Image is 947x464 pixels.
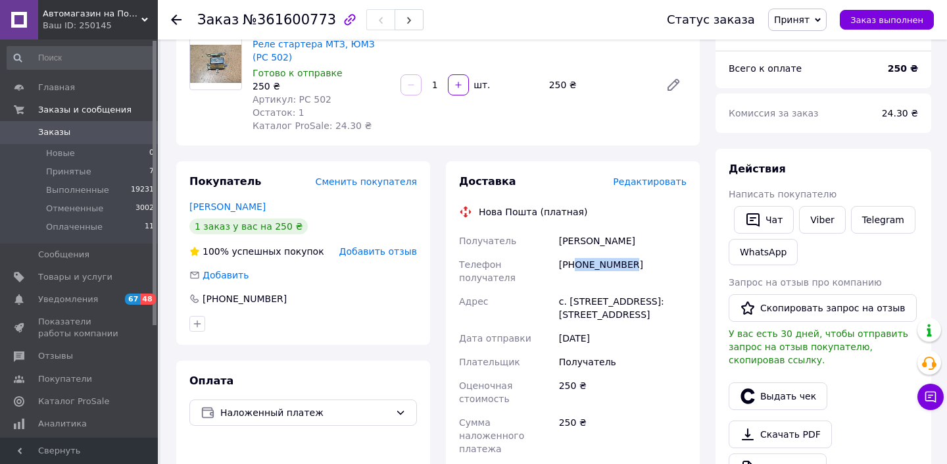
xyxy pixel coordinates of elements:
span: 19231 [131,184,154,196]
span: Товары и услуги [38,271,112,283]
span: Принятые [46,166,91,178]
a: Редактировать [660,72,687,98]
span: №361600773 [243,12,336,28]
a: [PERSON_NAME] [189,201,266,212]
span: Оплаченные [46,221,103,233]
span: Плательщик [459,357,520,367]
span: 0 [149,147,154,159]
span: Каталог ProSale: 24.30 ₴ [253,120,372,131]
span: 24.30 ₴ [882,108,918,118]
span: Выполненные [46,184,109,196]
span: Покупатели [38,373,92,385]
div: 250 ₴ [253,80,390,93]
span: Телефон получателя [459,259,516,283]
div: Статус заказа [667,13,755,26]
div: Ваш ID: 250145 [43,20,158,32]
span: Главная [38,82,75,93]
div: [PHONE_NUMBER] [201,292,288,305]
div: Вернуться назад [171,13,182,26]
span: Действия [729,163,786,175]
span: Заказы и сообщения [38,104,132,116]
span: Каталог ProSale [38,396,109,407]
div: шт. [470,78,491,91]
span: 100% [203,246,229,257]
span: 7 [149,166,154,178]
span: 11 [145,221,154,233]
span: Оценочная стоимость [459,380,512,404]
span: Дата отправки [459,333,531,344]
button: Чат с покупателем [917,384,944,410]
div: успешных покупок [189,245,324,258]
div: [PHONE_NUMBER] [556,253,689,290]
a: Реле стартера МТЗ, ЮМЗ (РС 502) [253,39,375,63]
b: 250 ₴ [888,63,918,74]
span: Готово к отправке [253,68,343,78]
div: Нова Пошта (платная) [475,205,591,219]
span: Заказ [197,12,239,28]
span: Аналитика [38,418,87,430]
span: Получатель [459,236,516,246]
span: Принят [774,14,810,25]
span: Новые [46,147,75,159]
span: Автомагазин на Позняках [43,8,141,20]
span: Добавить [203,270,249,280]
span: Редактировать [613,176,687,187]
span: Покупатель [189,175,261,188]
span: Сумма наложенного платежа [459,417,524,454]
a: Viber [799,206,845,234]
button: Скопировать запрос на отзыв [729,294,917,322]
span: Показатели работы компании [38,316,122,340]
div: 1 заказ у вас на 250 ₴ [189,219,308,234]
span: Оплата [189,374,233,387]
span: 3002 [135,203,154,215]
span: Отзывы [38,350,73,362]
span: Заказ выполнен [850,15,923,25]
button: Заказ выполнен [840,10,934,30]
button: Чат [734,206,794,234]
span: Комиссия за заказ [729,108,819,118]
span: Доставка [459,175,516,188]
span: 48 [140,294,155,305]
span: Написать покупателю [729,189,837,199]
div: [DATE] [556,326,689,350]
span: Сообщения [38,249,89,261]
span: Сменить покупателя [316,176,417,187]
span: Адрес [459,296,488,307]
span: Наложенный платеж [220,405,390,420]
span: Уведомления [38,294,98,305]
span: У вас есть 30 дней, чтобы отправить запрос на отзыв покупателю, скопировав ссылку. [729,328,908,365]
span: Заказы [38,126,70,138]
a: Telegram [851,206,915,234]
span: Всего к оплате [729,63,802,74]
input: Поиск [7,46,155,70]
span: Добавить отзыв [339,246,417,257]
div: [PERSON_NAME] [556,229,689,253]
div: 250 ₴ [556,374,689,411]
span: Запрос на отзыв про компанию [729,277,882,288]
div: с. [STREET_ADDRESS]: [STREET_ADDRESS] [556,290,689,326]
div: 250 ₴ [544,76,655,94]
span: Отмененные [46,203,103,215]
button: Выдать чек [729,382,827,410]
a: Скачать PDF [729,421,832,448]
div: Получатель [556,350,689,374]
div: 250 ₴ [556,411,689,461]
span: Остаток: 1 [253,107,304,118]
span: 67 [125,294,140,305]
a: WhatsApp [729,239,798,265]
span: Артикул: РС 502 [253,94,331,105]
img: Реле стартера МТЗ, ЮМЗ (РС 502) [190,45,241,84]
